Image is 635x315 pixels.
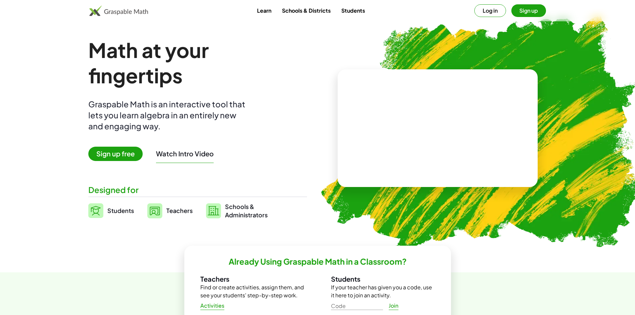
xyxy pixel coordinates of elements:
[336,4,370,17] a: Students
[383,300,404,312] a: Join
[107,207,134,214] span: Students
[277,4,336,17] a: Schools & Districts
[88,184,307,195] div: Designed for
[511,4,546,17] button: Sign up
[200,283,304,299] p: Find or create activities, assign them, and see your students' step-by-step work.
[225,202,268,219] span: Schools & Administrators
[88,99,248,132] div: Graspable Math is an interactive tool that lets you learn algebra in an entirely new and engaging...
[166,207,193,214] span: Teachers
[331,275,435,283] h3: Students
[88,203,103,218] img: svg%3e
[156,149,214,158] button: Watch Intro Video
[200,275,304,283] h3: Teachers
[474,4,506,17] button: Log in
[88,202,134,219] a: Students
[388,103,488,153] video: What is this? This is dynamic math notation. Dynamic math notation plays a central role in how Gr...
[147,202,193,219] a: Teachers
[147,203,162,218] img: svg%3e
[206,203,221,218] img: svg%3e
[200,302,225,309] span: Activities
[195,300,230,312] a: Activities
[88,147,143,161] span: Sign up free
[331,283,435,299] p: If your teacher has given you a code, use it here to join an activity.
[252,4,277,17] a: Learn
[389,302,399,309] span: Join
[88,37,300,88] h1: Math at your fingertips
[206,202,268,219] a: Schools &Administrators
[229,256,407,267] h2: Already Using Graspable Math in a Classroom?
